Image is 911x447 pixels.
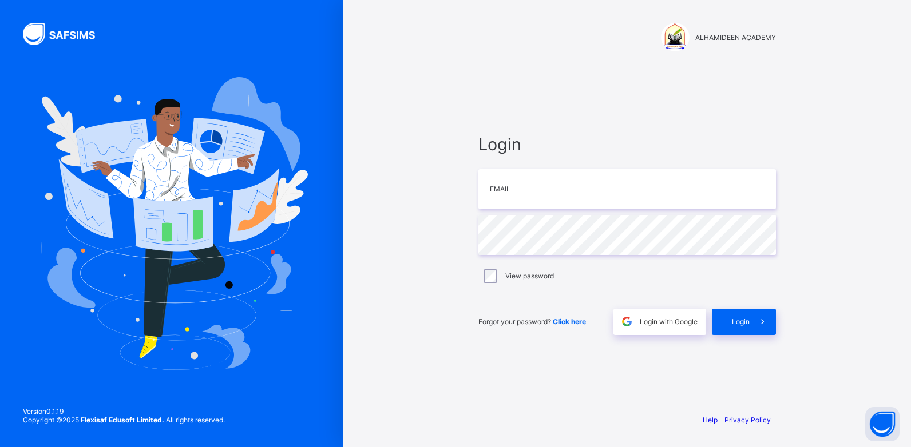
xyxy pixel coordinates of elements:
[620,315,633,328] img: google.396cfc9801f0270233282035f929180a.svg
[732,317,750,326] span: Login
[553,317,586,326] a: Click here
[23,407,225,416] span: Version 0.1.19
[865,407,900,441] button: Open asap
[505,272,554,280] label: View password
[23,416,225,424] span: Copyright © 2025 All rights reserved.
[23,23,109,45] img: SAFSIMS Logo
[35,77,308,370] img: Hero Image
[81,416,164,424] strong: Flexisaf Edusoft Limited.
[695,33,776,42] span: ALHAMIDEEN ACADEMY
[703,416,718,424] a: Help
[640,317,698,326] span: Login with Google
[478,317,586,326] span: Forgot your password?
[724,416,771,424] a: Privacy Policy
[478,134,776,154] span: Login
